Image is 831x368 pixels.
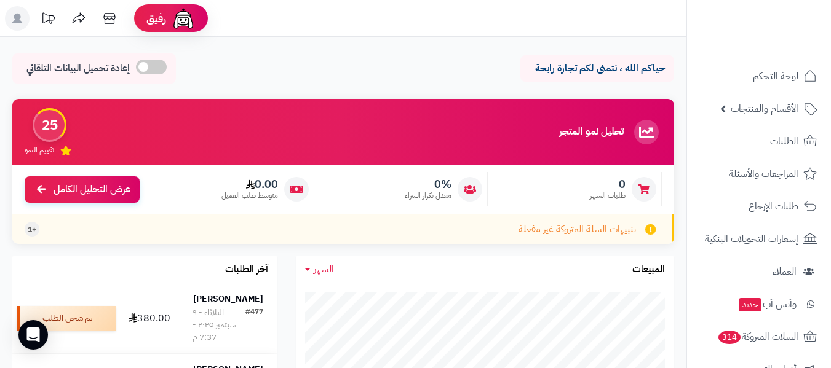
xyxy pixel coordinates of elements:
span: الأقسام والمنتجات [731,100,798,117]
p: حياكم الله ، نتمنى لكم تجارة رابحة [530,61,665,76]
img: ai-face.png [171,6,196,31]
span: 314 [718,331,741,344]
span: طلبات الشهر [590,190,626,201]
span: تنبيهات السلة المتروكة غير مفعلة [519,222,636,237]
div: #477 [245,307,263,343]
a: لوحة التحكم [694,61,824,91]
span: المراجعات والأسئلة [729,165,798,182]
span: 0.00 [221,178,278,191]
span: 0 [590,178,626,191]
span: تقييم النمو [25,145,54,155]
span: متوسط طلب العميل [221,190,278,201]
h3: تحليل نمو المتجر [559,127,624,138]
span: طلبات الإرجاع [749,198,798,215]
h3: المبيعات [632,264,665,275]
a: إشعارات التحويلات البنكية [694,224,824,254]
span: معدل تكرار الشراء [405,190,451,201]
a: عرض التحليل الكامل [25,176,140,203]
a: المراجعات والأسئلة [694,159,824,189]
a: وآتس آبجديد [694,289,824,319]
span: لوحة التحكم [753,68,798,85]
span: إعادة تحميل البيانات التلقائي [26,61,130,76]
span: 0% [405,178,451,191]
span: العملاء [773,263,797,280]
a: السلات المتروكة314 [694,322,824,351]
span: وآتس آب [738,296,797,313]
strong: [PERSON_NAME] [193,292,263,305]
a: الشهر [305,262,334,276]
span: إشعارات التحويلات البنكية [705,230,798,248]
td: 380.00 [121,283,178,353]
span: +1 [28,224,36,235]
span: الشهر [314,262,334,276]
a: طلبات الإرجاع [694,192,824,221]
span: عرض التحليل الكامل [54,182,130,197]
span: السلات المتروكة [717,328,798,345]
div: الثلاثاء - ٩ سبتمبر ٢٠٢٥ - 7:37 م [193,307,245,343]
span: الطلبات [770,133,798,150]
a: تحديثات المنصة [33,6,63,34]
a: الطلبات [694,127,824,156]
h3: آخر الطلبات [225,264,268,275]
a: العملاء [694,257,824,286]
span: رفيق [146,11,166,26]
div: Open Intercom Messenger [18,320,48,350]
span: جديد [739,298,761,311]
div: تم شحن الطلب [17,306,116,331]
